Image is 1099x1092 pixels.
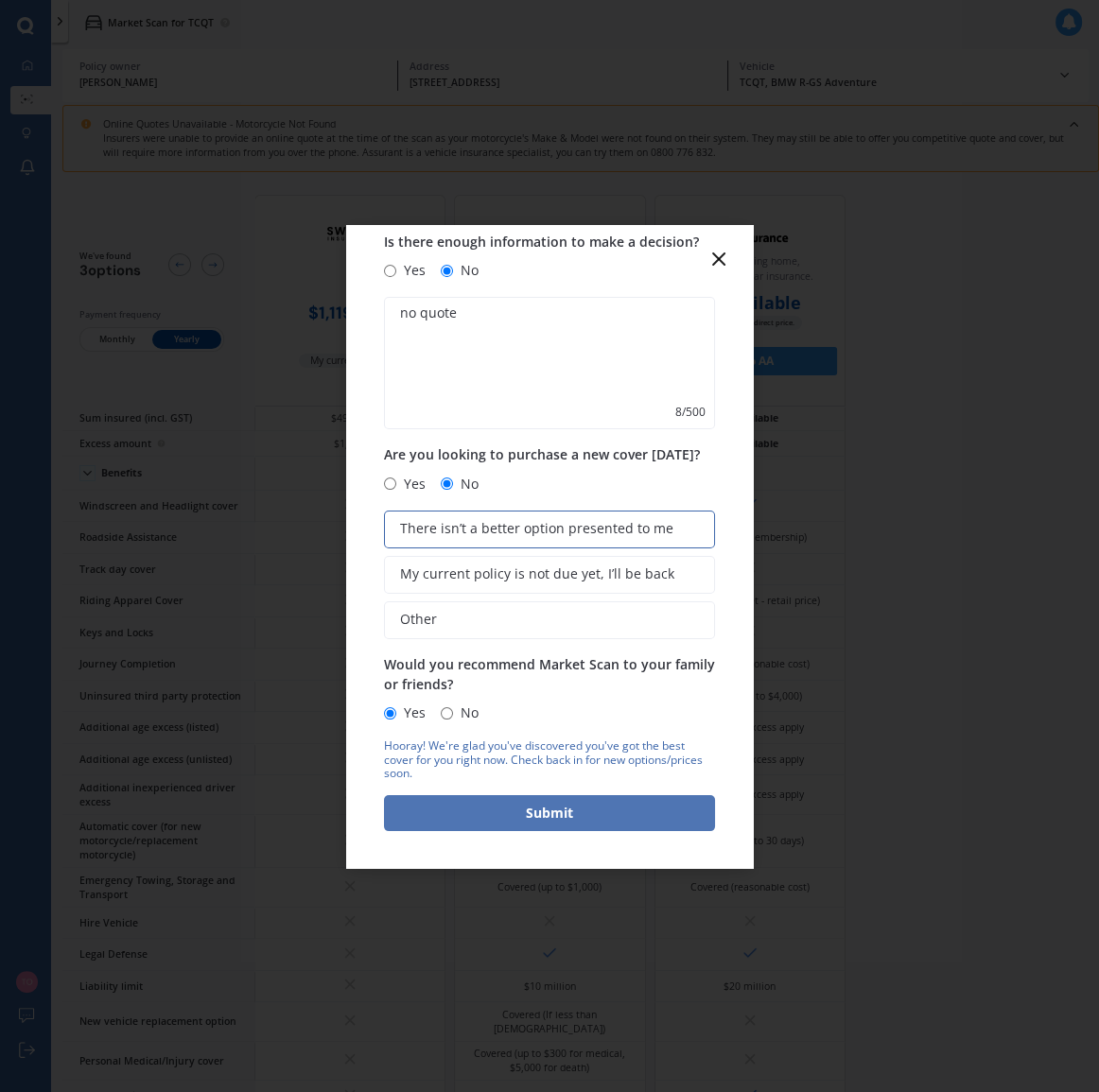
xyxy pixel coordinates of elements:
span: No [453,702,479,724]
span: 8 / 500 [675,403,706,422]
input: No [441,265,453,277]
button: Submit [384,795,715,831]
span: Yes [396,473,426,495]
input: Yes [384,707,396,719]
span: Other [400,612,437,628]
textarea: no quote [384,297,715,429]
div: Hooray! We're glad you've discovered you've got the best cover for you right now. Check back in f... [384,739,715,780]
input: Yes [384,265,396,277]
span: My current policy is not due yet, I’ll be back [400,566,674,582]
input: No [441,707,453,719]
span: No [453,473,479,495]
span: Would you recommend Market Scan to your family or friends? [384,655,715,693]
span: Is there enough information to make a decision? [384,233,699,251]
span: Yes [396,702,426,724]
span: Yes [396,259,426,282]
span: No [453,259,479,282]
input: Yes [384,477,396,490]
input: No [441,477,453,490]
span: Are you looking to purchase a new cover [DATE]? [384,446,700,464]
span: There isn’t a better option presented to me [400,521,673,537]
